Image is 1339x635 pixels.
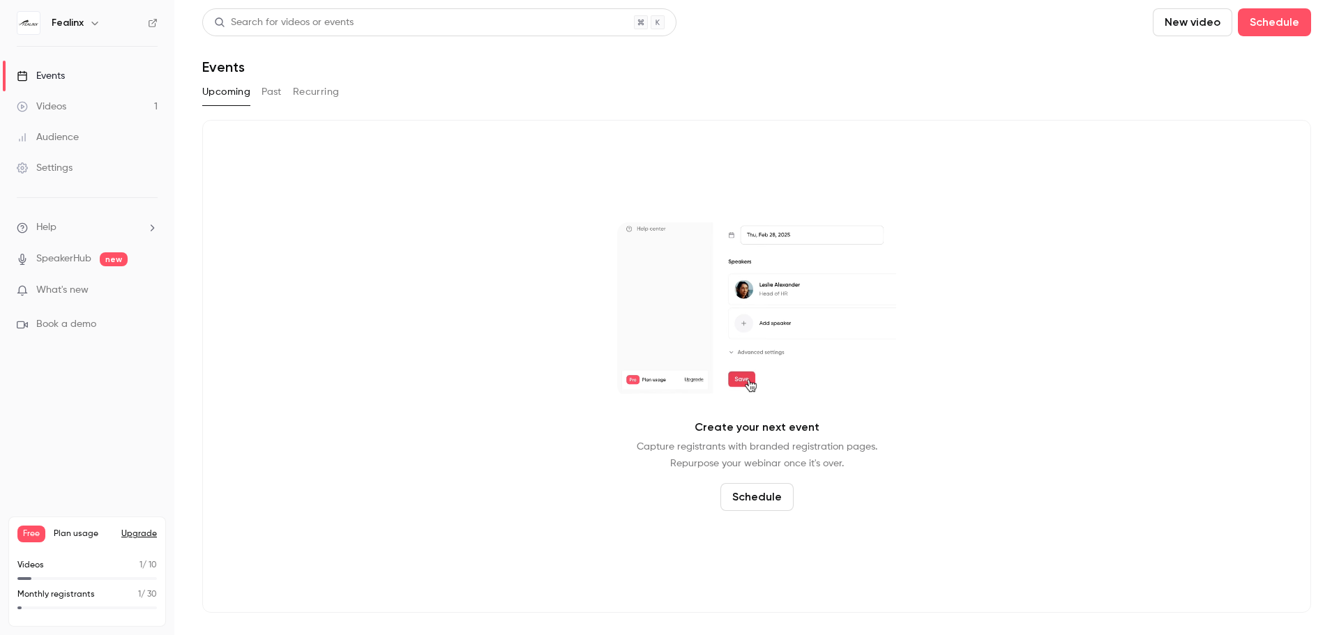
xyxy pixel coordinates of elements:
span: new [100,252,128,266]
span: Book a demo [36,317,96,332]
button: Upgrade [121,528,157,540]
p: Videos [17,559,44,572]
h1: Events [202,59,245,75]
img: Fealinx [17,12,40,34]
span: Help [36,220,56,235]
button: Schedule [720,483,794,511]
button: Past [262,81,282,103]
button: Schedule [1238,8,1311,36]
button: Recurring [293,81,340,103]
h6: Fealinx [52,16,84,30]
div: Events [17,69,65,83]
button: New video [1153,8,1232,36]
span: 1 [139,561,142,569]
p: Create your next event [695,419,819,436]
div: Search for videos or events [214,15,354,30]
span: Free [17,526,45,542]
p: / 30 [138,588,157,601]
span: What's new [36,283,89,298]
a: SpeakerHub [36,252,91,266]
button: Upcoming [202,81,250,103]
span: 1 [138,590,141,599]
span: Plan usage [54,528,113,540]
div: Videos [17,100,66,114]
p: Capture registrants with branded registration pages. Repurpose your webinar once it's over. [637,438,877,472]
li: help-dropdown-opener [17,220,158,235]
div: Settings [17,161,73,175]
p: / 10 [139,559,157,572]
p: Monthly registrants [17,588,95,601]
div: Audience [17,130,79,144]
